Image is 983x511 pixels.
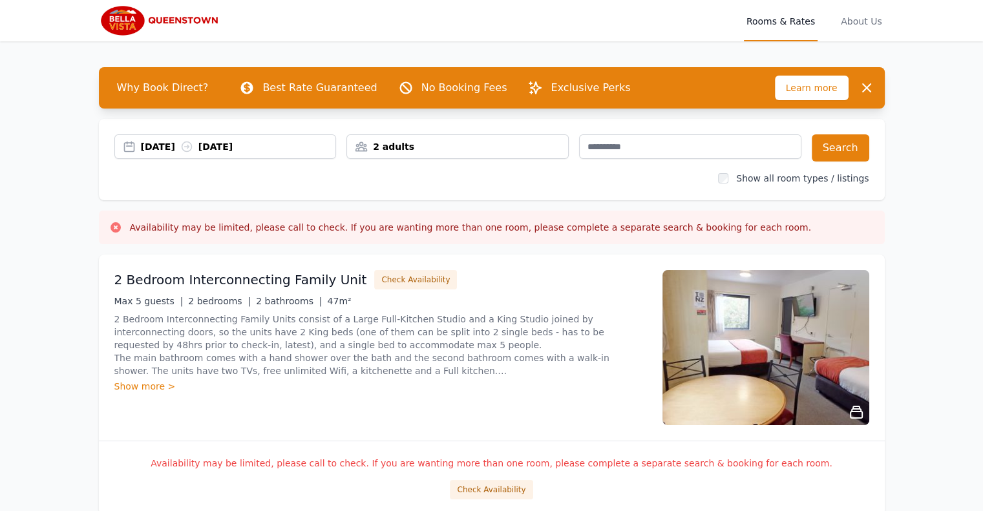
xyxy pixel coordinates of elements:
[256,296,322,306] span: 2 bathrooms |
[188,296,251,306] span: 2 bedrooms |
[114,313,647,377] p: 2 Bedroom Interconnecting Family Units consist of a Large Full-Kitchen Studio and a King Studio j...
[262,80,377,96] p: Best Rate Guaranteed
[141,140,336,153] div: [DATE] [DATE]
[114,457,869,470] p: Availability may be limited, please call to check. If you are wanting more than one room, please ...
[130,221,812,234] h3: Availability may be limited, please call to check. If you are wanting more than one room, please ...
[99,5,224,36] img: Bella Vista Queenstown
[114,271,367,289] h3: 2 Bedroom Interconnecting Family Unit
[812,134,869,162] button: Search
[450,480,533,499] button: Check Availability
[114,296,184,306] span: Max 5 guests |
[107,75,219,101] span: Why Book Direct?
[736,173,869,183] label: Show all room types / listings
[421,80,507,96] p: No Booking Fees
[347,140,568,153] div: 2 adults
[551,80,630,96] p: Exclusive Perks
[328,296,352,306] span: 47m²
[775,76,849,100] span: Learn more
[374,270,457,289] button: Check Availability
[114,380,647,393] div: Show more >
